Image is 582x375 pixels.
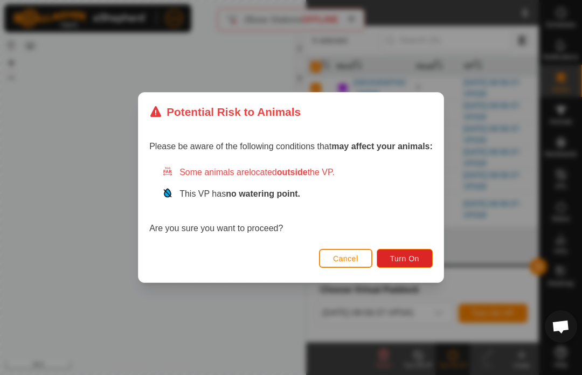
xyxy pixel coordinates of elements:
[149,166,433,235] div: Are you sure you want to proceed?
[331,142,433,151] strong: may affect your animals:
[545,310,577,343] div: Open chat
[149,142,433,151] span: Please be aware of the following conditions that
[179,189,300,198] span: This VP has
[390,254,419,263] span: Turn On
[226,189,300,198] strong: no watering point.
[319,249,372,268] button: Cancel
[162,166,433,179] div: Some animals are
[277,168,308,177] strong: outside
[377,249,433,268] button: Turn On
[149,103,301,120] div: Potential Risk to Animals
[249,168,335,177] span: located the VP.
[333,254,358,263] span: Cancel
